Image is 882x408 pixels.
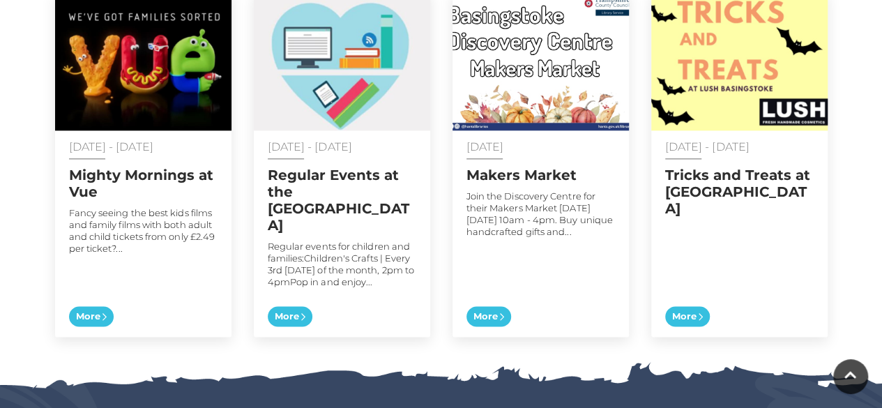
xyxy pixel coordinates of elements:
span: More [665,306,710,327]
span: More [69,306,114,327]
p: [DATE] - [DATE] [69,141,218,153]
p: Regular events for children and families:Children's Crafts | Every 3rd [DATE] of the month, 2pm t... [268,241,416,288]
p: Fancy seeing the best kids films and family films with both adult and child tickets from only £2.... [69,207,218,255]
h2: Regular Events at the [GEOGRAPHIC_DATA] [268,167,416,234]
p: Join the Discovery Centre for their Makers Market [DATE][DATE] 10am - 4pm. Buy unique handcrafted... [466,190,615,238]
h2: Tricks and Treats at [GEOGRAPHIC_DATA] [665,167,814,217]
h2: Mighty Mornings at Vue [69,167,218,200]
h2: Makers Market [466,167,615,183]
p: [DATE] - [DATE] [665,141,814,153]
p: [DATE] - [DATE] [268,141,416,153]
span: More [466,306,511,327]
span: More [268,306,312,327]
p: [DATE] [466,141,615,153]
